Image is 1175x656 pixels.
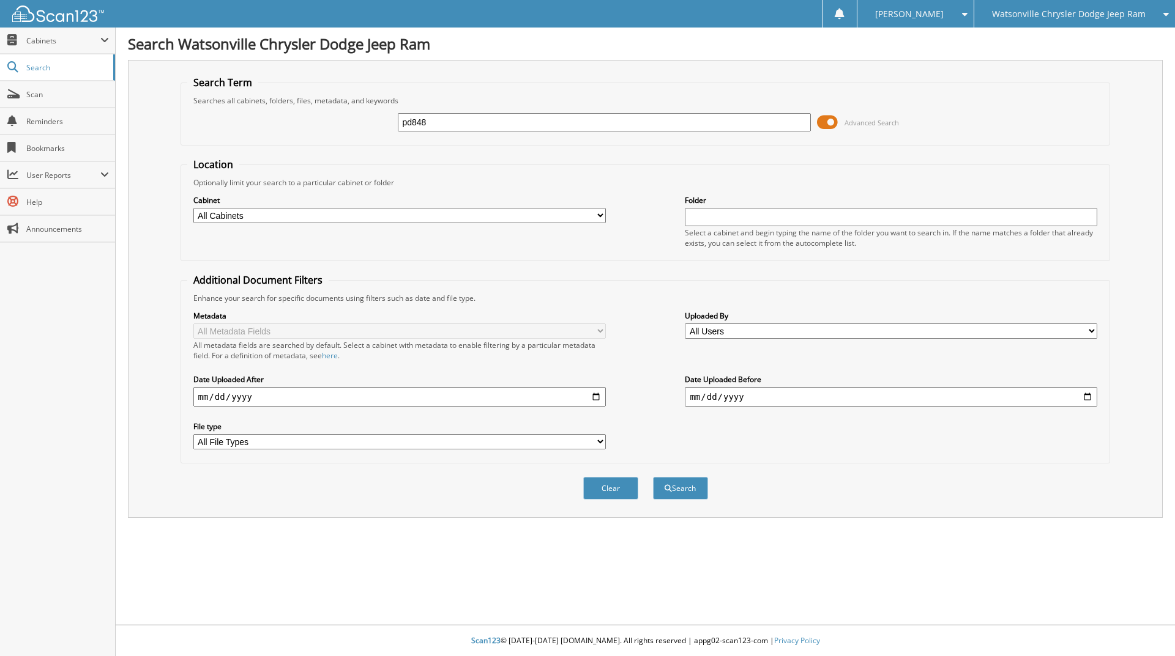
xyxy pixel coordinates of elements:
[26,89,109,100] span: Scan
[193,195,606,205] label: Cabinet
[774,635,820,646] a: Privacy Policy
[26,197,109,207] span: Help
[187,158,239,171] legend: Location
[187,293,1104,303] div: Enhance your search for specific documents using filters such as date and file type.
[187,273,329,287] legend: Additional Document Filters
[26,116,109,127] span: Reminders
[187,177,1104,188] div: Optionally limit your search to a particular cabinet or folder
[685,195,1097,205] label: Folder
[583,477,638,499] button: Clear
[193,311,606,321] label: Metadata
[187,76,258,89] legend: Search Term
[193,340,606,361] div: All metadata fields are searched by default. Select a cabinet with metadata to enable filtering b...
[653,477,708,499] button: Search
[26,224,109,234] span: Announcements
[193,374,606,385] label: Date Uploaded After
[128,34,1163,54] h1: Search Watsonville Chrysler Dodge Jeep Ram
[471,635,501,646] span: Scan123
[992,10,1146,18] span: Watsonville Chrysler Dodge Jeep Ram
[116,626,1175,656] div: © [DATE]-[DATE] [DOMAIN_NAME]. All rights reserved | appg02-scan123-com |
[685,227,1097,248] div: Select a cabinet and begin typing the name of the folder you want to search in. If the name match...
[26,170,100,180] span: User Reports
[685,374,1097,385] label: Date Uploaded Before
[875,10,944,18] span: [PERSON_NAME]
[193,421,606,432] label: File type
[193,387,606,407] input: start
[1114,597,1175,656] iframe: Chat Widget
[685,311,1097,321] label: Uploaded By
[322,350,338,361] a: here
[26,143,109,153] span: Bookmarks
[26,62,107,73] span: Search
[26,35,100,46] span: Cabinets
[685,387,1097,407] input: end
[845,118,899,127] span: Advanced Search
[187,95,1104,106] div: Searches all cabinets, folders, files, metadata, and keywords
[12,6,104,22] img: scan123-logo-white.svg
